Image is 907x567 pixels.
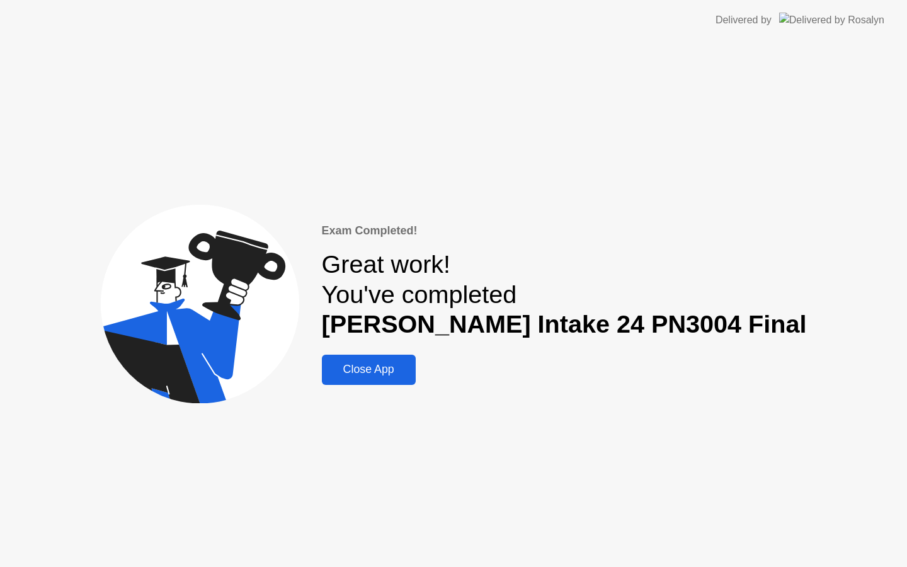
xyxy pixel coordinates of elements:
div: Delivered by [716,13,772,28]
b: [PERSON_NAME] Intake 24 PN3004 Final [322,310,807,338]
img: Delivered by Rosalyn [779,13,884,27]
div: Exam Completed! [322,222,807,239]
div: Great work! You've completed [322,249,807,340]
div: Close App [326,363,412,376]
button: Close App [322,355,416,385]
